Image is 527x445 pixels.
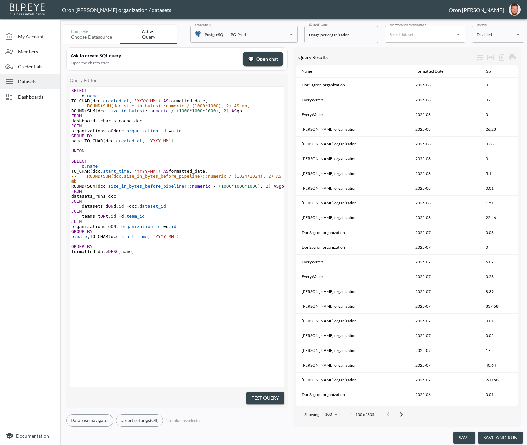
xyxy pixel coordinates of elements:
span: formatted_date name [71,249,134,254]
span: FROM [71,113,82,118]
div: Active [142,29,155,34]
th: 0 [480,151,518,166]
span: , [87,234,90,239]
span: , [129,169,132,174]
div: Wrap text [475,52,485,63]
div: Name [302,67,312,75]
span: ( [218,184,221,189]
img: postgres icon [195,31,201,37]
span: SELECT [71,88,87,93]
th: 22.46 [480,210,518,225]
span: 1000 [234,184,244,189]
button: Upsert settings(Off) [116,414,163,427]
input: Select dataset [388,29,452,40]
th: 260.58 [480,373,518,387]
span: My Account [18,33,55,40]
th: 0.38 [480,137,518,151]
span: ) [258,184,260,189]
span: ( [90,98,93,103]
span: BY [87,133,93,138]
span: .created_at [100,98,129,103]
span: 1000 [221,184,231,189]
span: , [260,184,263,189]
span: JOIN [71,123,82,128]
span: .id [174,128,181,133]
th: 2025-08 [410,151,481,166]
span: -- ROUND(SUM(dcc.size_in_bytes)::numeric / (1000*1000), 2) AS mb, [71,103,250,108]
span: Documentation [16,433,49,439]
th: 0.03 [480,225,518,240]
label: interval [477,23,487,27]
th: Nadia Senft organization [296,343,410,358]
span: 2 [266,184,268,189]
span: ) [158,98,161,103]
div: Query [142,34,155,40]
span: GROUP [71,229,84,234]
th: EveryWatch [296,92,410,107]
div: 100 [322,410,340,419]
p: Showing [304,411,319,417]
th: Gil Snovsky organization [296,299,410,314]
span: .team_id [124,214,145,219]
span: , [129,98,132,103]
div: Query Results [298,54,475,60]
span: 1000 [205,108,216,113]
span: ORDER [71,244,84,249]
span: = [163,224,166,229]
span: / [213,184,216,189]
img: f7df4f0b1e237398fe25aedd0497c453 [509,4,521,16]
span: Members [18,48,55,55]
th: Jonathan Handler organization [296,151,410,166]
th: 0.01 [480,181,518,196]
span: ( [90,169,93,174]
span: .name [84,164,98,169]
span: ) [142,108,145,113]
th: 2025-08 [410,166,481,181]
th: 6.07 [480,255,518,269]
span: Open chat [248,55,278,63]
span: Formatted Date [415,67,452,75]
th: 0.6 [480,92,518,107]
button: Go to next page [395,408,408,421]
div: Formatted Date [415,67,443,75]
th: 0.23 [480,269,518,284]
img: bipeye-logo [8,2,47,17]
span: 2 [224,108,226,113]
span: ON [108,204,114,209]
span: ( [103,138,106,143]
th: 0.01 [480,387,518,402]
span: , [119,249,121,254]
div: Number of rows selected for download: 335 [496,52,507,63]
span: ON [100,214,106,219]
th: Gil Snovsky organization [296,122,410,137]
th: 0 [480,240,518,255]
a: Documentation [5,432,55,440]
span: JOIN [71,199,82,204]
div: Complete [71,29,112,34]
th: 8.39 [480,284,518,299]
span: GROUP [71,133,84,138]
span: , [148,234,150,239]
span: , [205,169,208,174]
span: / [171,108,174,113]
label: run when selected finished [390,23,426,27]
span: AS [232,108,237,113]
span: SELECT [71,158,87,164]
th: 2025-07 [410,225,481,240]
label: dataset name [309,22,327,27]
div: Query Editor [70,77,284,83]
th: 0.05 [480,328,518,343]
p: 1–100 of 335 [351,411,374,417]
button: save [453,432,475,444]
span: Gb [486,67,500,75]
span: dashboards_charts_cache dcc [71,118,142,123]
th: 0 [480,78,518,92]
span: o TO_CHAR dcc [71,234,179,239]
span: , [98,93,100,98]
button: Database navigator [66,414,113,427]
div: Ask to create SQL query [71,53,239,58]
span: = [119,214,121,219]
th: Nadia Senft organization [296,328,410,343]
th: Nadia Senft organization [296,166,410,181]
span: ; [132,249,134,254]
